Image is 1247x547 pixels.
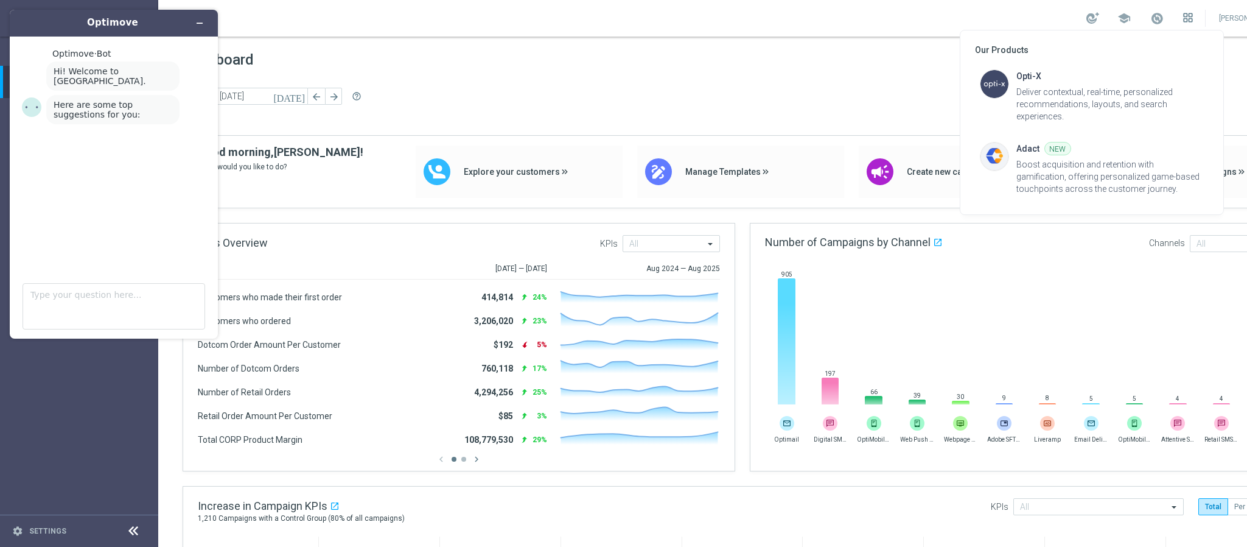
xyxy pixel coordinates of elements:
span: Hi! Welcome to [GEOGRAPHIC_DATA]. [54,66,146,86]
button: Minimize widget [190,15,209,32]
button: optimove-iconOpti-XDeliver contextual, real-time, personalized recommendations, layouts, and sear... [975,65,1207,127]
div: NEW [1044,142,1071,155]
div: Deliver contextual, real-time, personalized recommendations, layouts, and search experiences. [1016,86,1203,122]
h1: Optimove [52,16,173,30]
span: Here are some top suggestions for you: [54,100,141,119]
div: Our Products [975,45,1209,55]
img: optimove-icon [980,142,1009,171]
div: · [52,49,206,58]
span: Bot [97,49,111,58]
button: optimove-iconAdactNEWBoost acquisition and retention with gamification, offering personalized gam... [975,137,1207,200]
div: Adact [1016,142,1039,156]
div: Opti-X [1016,69,1041,83]
img: optimove-icon [980,69,1009,99]
span: Optimove [52,49,94,58]
div: Boost acquisition and retention with gamification, offering personalized game-based touchpoints a... [1016,158,1203,195]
